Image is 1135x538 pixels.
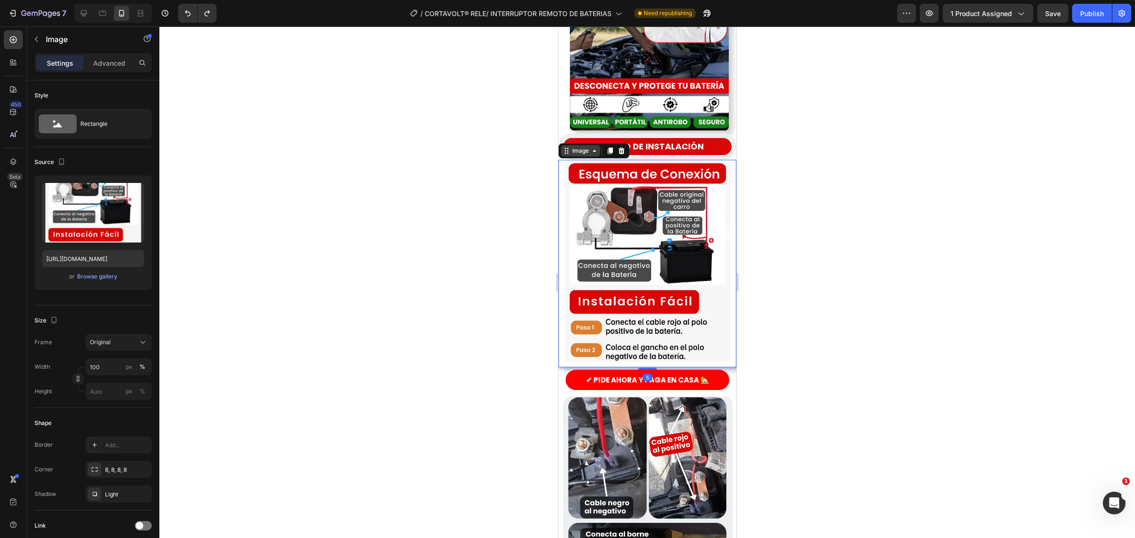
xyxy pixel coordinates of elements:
span: 1 [1122,477,1130,485]
div: Beta [7,173,23,181]
div: 8, 8, 8, 8 [105,466,149,474]
button: Browse gallery [77,272,118,281]
input: https://example.com/image.jpg [42,250,144,267]
div: Source [35,156,67,169]
div: Rich Text Editor. Editing area: main [27,347,151,360]
div: px [126,363,132,371]
div: px [126,387,132,396]
div: Size [35,314,60,327]
div: Shadow [35,490,56,498]
button: Publish [1072,4,1112,23]
p: Advanced [93,58,125,68]
div: 450 [9,101,23,108]
p: 7 [62,8,66,19]
span: 1 product assigned [951,9,1012,18]
iframe: Design area [559,26,736,538]
div: Link [35,521,46,530]
label: Width [35,363,50,371]
button: Save [1037,4,1068,23]
div: Undo/Redo [178,4,217,23]
label: Height [35,387,52,396]
span: Need republishing [644,9,692,17]
p: ✔ PIDE AHORA Y PAGA EN CASA 🏡 [27,347,151,360]
p: Settings [47,58,73,68]
span: CORTAVOLT® RELE/ INTERRUPTOR REMOTO DE BATERIAS [425,9,611,18]
div: Shape [35,419,52,427]
p: Image [46,34,126,45]
iframe: Intercom live chat [1103,492,1126,514]
button: px [137,386,148,397]
span: Save [1045,9,1061,17]
div: Publish [1080,9,1104,18]
div: Rectangle [80,113,138,135]
img: preview-image [42,183,144,243]
button: Original [86,334,152,351]
span: Original [90,338,111,347]
label: Frame [35,338,52,347]
div: Border [35,441,53,449]
input: px% [86,358,152,375]
span: or [69,271,75,282]
div: % [140,387,145,396]
div: Light [105,490,149,499]
div: % [140,363,145,371]
button: 1 product assigned [943,4,1033,23]
div: Image [12,120,32,129]
div: Browse gallery [77,272,117,281]
button: % [123,386,135,397]
button: px [137,361,148,373]
div: Corner [35,465,53,474]
span: / [420,9,423,18]
div: 5 [84,347,94,355]
input: px% [86,383,152,400]
button: <p>✔ PIDE AHORA Y PAGA EN CASA 🏡</p> [7,343,171,364]
button: 7 [4,4,70,23]
button: % [123,361,135,373]
p: EJEMPLO DE INSTALACIÓN [13,113,165,128]
div: Add... [105,441,149,450]
div: Style [35,91,48,100]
